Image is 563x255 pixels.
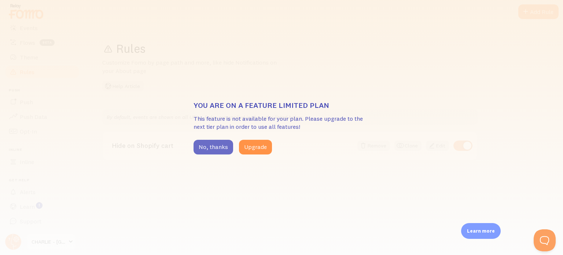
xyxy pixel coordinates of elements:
[534,229,556,251] iframe: Help Scout Beacon - Open
[467,227,495,234] p: Learn more
[194,101,369,110] h3: You are on a feature limited plan
[194,114,369,131] p: This feature is not available for your plan. Please upgrade to the next tier plan in order to use...
[239,140,272,154] button: Upgrade
[194,140,233,154] button: No, thanks
[461,223,501,239] div: Learn more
